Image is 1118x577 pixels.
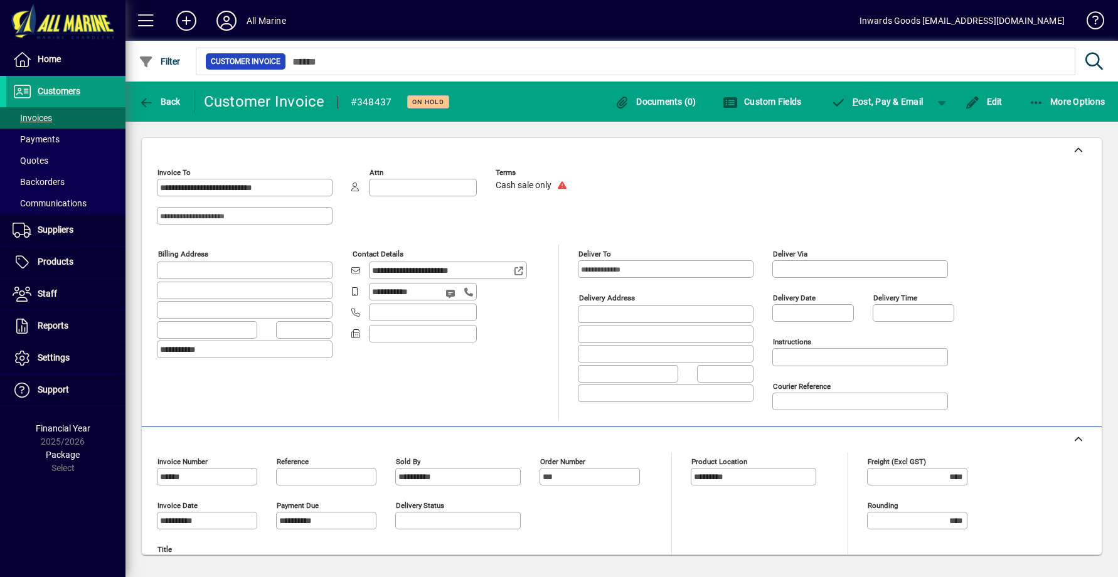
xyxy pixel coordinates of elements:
mat-label: Invoice date [157,501,198,510]
span: Back [139,97,181,107]
span: Package [46,450,80,460]
span: Cash sale only [496,181,551,191]
button: Send SMS [437,278,467,309]
button: Post, Pay & Email [824,90,929,113]
span: Backorders [13,177,65,187]
a: Settings [6,342,125,374]
mat-label: Order number [540,457,585,466]
a: Staff [6,278,125,310]
a: Backorders [6,171,125,193]
span: Edit [965,97,1003,107]
button: Filter [136,50,184,73]
mat-label: Sold by [396,457,420,466]
div: Customer Invoice [204,92,325,112]
mat-label: Deliver via [773,250,807,258]
span: Payments [13,134,60,144]
span: Filter [139,56,181,66]
span: More Options [1029,97,1105,107]
mat-label: Instructions [773,337,811,346]
mat-label: Reference [277,457,309,466]
mat-label: Rounding [868,501,898,510]
span: Communications [13,198,87,208]
mat-label: Courier Reference [773,382,831,391]
mat-label: Title [157,545,172,554]
span: ost, Pay & Email [831,97,923,107]
mat-label: Delivery time [873,294,917,302]
button: Documents (0) [612,90,700,113]
mat-label: Payment due [277,501,319,510]
span: Terms [496,169,571,177]
a: Communications [6,193,125,214]
span: Support [38,384,69,394]
span: Financial Year [36,423,90,433]
button: Edit [962,90,1006,113]
span: Custom Fields [723,97,802,107]
span: Customer Invoice [211,55,280,68]
span: Documents (0) [615,97,696,107]
button: More Options [1026,90,1109,113]
a: Payments [6,129,125,150]
app-page-header-button: Back [125,90,194,113]
span: On hold [412,98,444,106]
a: Support [6,374,125,406]
span: Customers [38,86,80,96]
a: Suppliers [6,214,125,246]
mat-label: Freight (excl GST) [868,457,926,466]
span: Staff [38,288,57,299]
a: Home [6,44,125,75]
mat-label: Attn [370,168,383,177]
a: Knowledge Base [1077,3,1102,43]
span: Reports [38,320,68,331]
mat-label: Product location [691,457,747,466]
div: #348437 [351,92,392,112]
mat-label: Delivery date [773,294,816,302]
button: Add [166,9,206,32]
mat-label: Invoice To [157,168,191,177]
span: Settings [38,352,70,363]
span: Home [38,54,61,64]
a: Quotes [6,150,125,171]
span: Products [38,257,73,267]
span: Quotes [13,156,48,166]
span: P [853,97,858,107]
mat-label: Delivery status [396,501,444,510]
button: Profile [206,9,247,32]
a: Reports [6,310,125,342]
mat-label: Deliver To [578,250,611,258]
mat-label: Invoice number [157,457,208,466]
span: Invoices [13,113,52,123]
a: Products [6,246,125,278]
button: Back [136,90,184,113]
button: Custom Fields [720,90,805,113]
span: Suppliers [38,225,73,235]
div: Inwards Goods [EMAIL_ADDRESS][DOMAIN_NAME] [860,11,1065,31]
div: All Marine [247,11,286,31]
a: Invoices [6,107,125,129]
